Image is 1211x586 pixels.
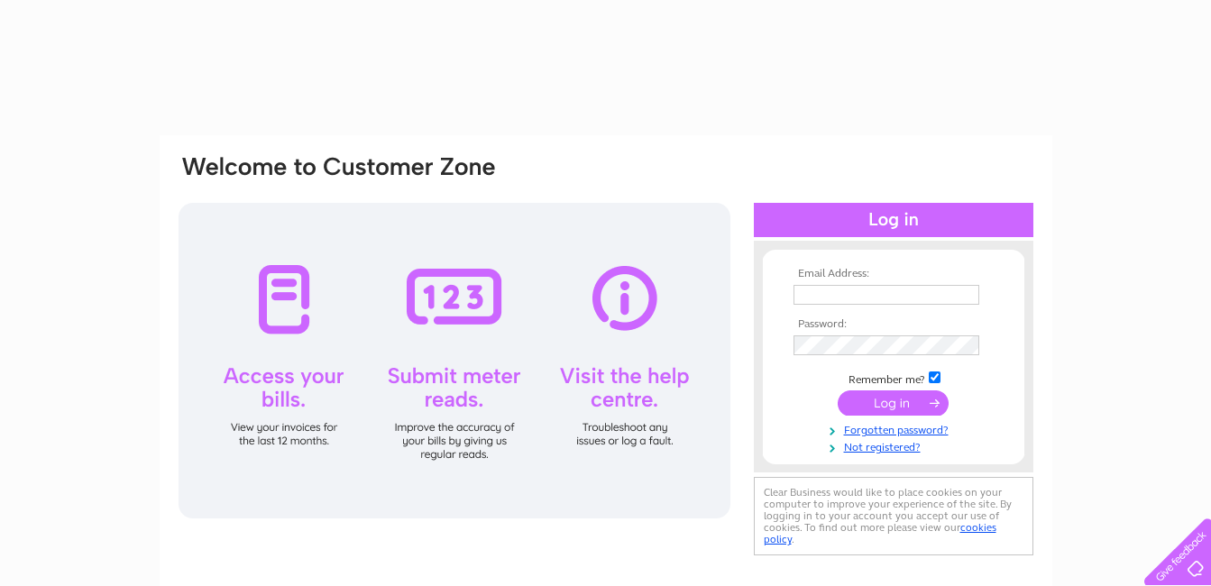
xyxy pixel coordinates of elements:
[789,369,998,387] td: Remember me?
[754,477,1033,555] div: Clear Business would like to place cookies on your computer to improve your experience of the sit...
[789,318,998,331] th: Password:
[794,437,998,454] a: Not registered?
[764,521,996,545] a: cookies policy
[789,268,998,280] th: Email Address:
[838,390,949,416] input: Submit
[794,420,998,437] a: Forgotten password?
